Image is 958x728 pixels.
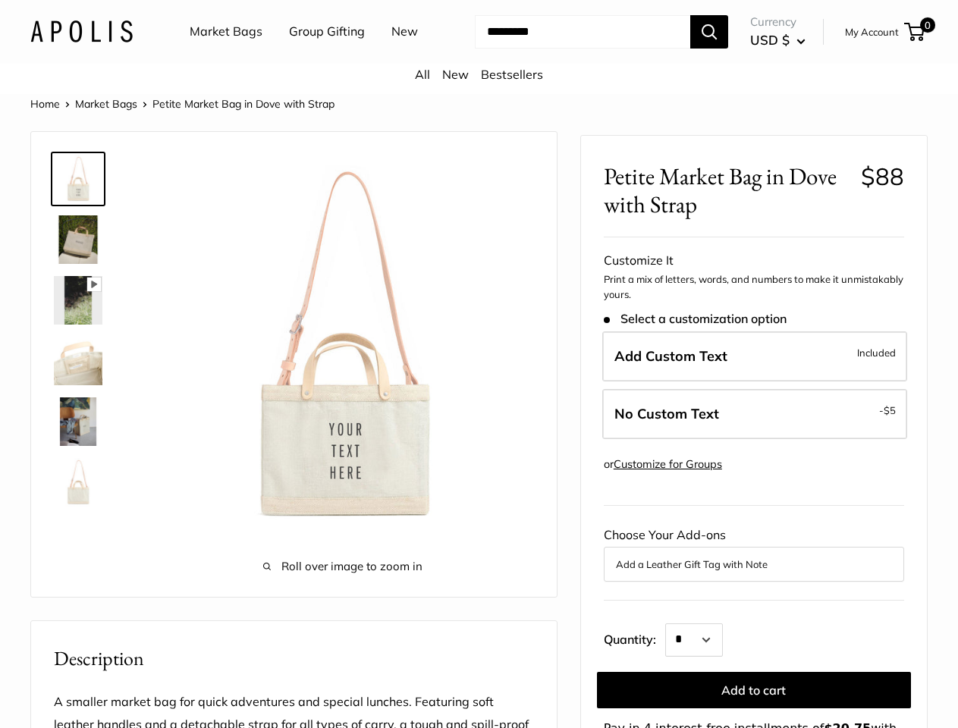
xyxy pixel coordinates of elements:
[604,619,665,657] label: Quantity:
[861,162,904,191] span: $88
[906,23,925,41] a: 0
[442,67,469,82] a: New
[857,344,896,362] span: Included
[690,15,728,49] button: Search
[604,454,722,475] div: or
[604,272,904,302] p: Print a mix of letters, words, and numbers to make it unmistakably yours.
[51,152,105,206] a: Petite Market Bag in Dove with Strap
[54,397,102,446] img: Petite Market Bag in Dove with Strap
[604,249,904,272] div: Customize It
[152,155,534,536] img: Petite Market Bag in Dove with Strap
[604,312,787,326] span: Select a customization option
[879,401,896,419] span: -
[604,524,904,582] div: Choose Your Add-ons
[614,347,727,365] span: Add Custom Text
[391,20,418,43] a: New
[750,11,806,33] span: Currency
[30,20,133,42] img: Apolis
[614,405,719,422] span: No Custom Text
[54,458,102,507] img: Petite Market Bag in Dove with Strap
[54,155,102,203] img: Petite Market Bag in Dove with Strap
[614,457,722,471] a: Customize for Groups
[475,15,690,49] input: Search...
[152,97,335,111] span: Petite Market Bag in Dove with Strap
[750,28,806,52] button: USD $
[604,162,850,218] span: Petite Market Bag in Dove with Strap
[415,67,430,82] a: All
[152,556,534,577] span: Roll over image to zoom in
[54,337,102,385] img: Petite Market Bag in Dove with Strap
[845,23,899,41] a: My Account
[190,20,262,43] a: Market Bags
[51,212,105,267] a: Petite Market Bag in Dove with Strap
[616,555,892,573] button: Add a Leather Gift Tag with Note
[54,215,102,264] img: Petite Market Bag in Dove with Strap
[51,273,105,328] a: Petite Market Bag in Dove with Strap
[602,389,907,439] label: Leave Blank
[51,334,105,388] a: Petite Market Bag in Dove with Strap
[75,97,137,111] a: Market Bags
[30,94,335,114] nav: Breadcrumb
[30,97,60,111] a: Home
[750,32,790,48] span: USD $
[51,455,105,510] a: Petite Market Bag in Dove with Strap
[602,331,907,381] label: Add Custom Text
[481,67,543,82] a: Bestsellers
[597,672,911,708] button: Add to cart
[51,394,105,449] a: Petite Market Bag in Dove with Strap
[54,644,534,673] h2: Description
[289,20,365,43] a: Group Gifting
[920,17,935,33] span: 0
[884,404,896,416] span: $5
[54,276,102,325] img: Petite Market Bag in Dove with Strap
